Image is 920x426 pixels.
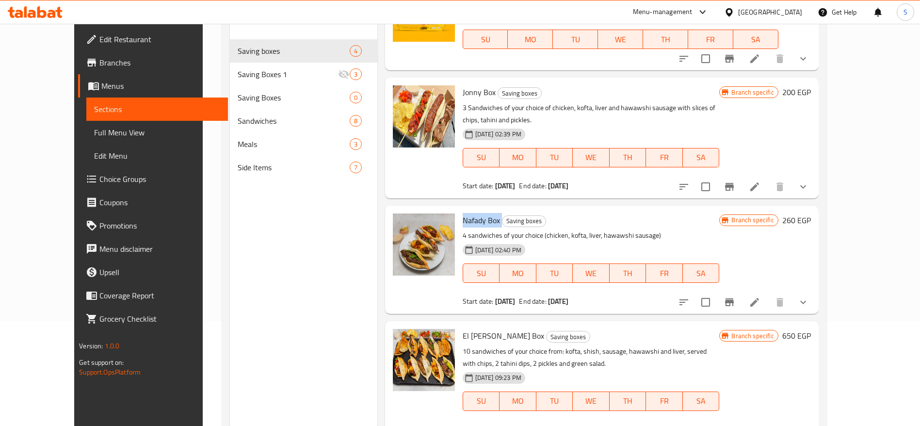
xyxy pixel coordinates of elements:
h6: 200 EGP [782,85,811,99]
span: S [904,7,907,17]
button: SU [463,148,500,167]
button: delete [768,175,791,198]
span: Full Menu View [94,127,220,138]
div: items [350,138,362,150]
div: Saving boxes [546,331,590,343]
span: SA [687,266,716,280]
span: Sections [94,103,220,115]
span: SU [467,266,496,280]
button: delete [768,47,791,70]
button: MO [500,148,536,167]
span: MO [503,150,533,164]
button: FR [646,263,683,283]
b: [DATE] [548,295,568,308]
span: SU [467,150,496,164]
h6: 650 EGP [782,329,811,343]
button: SU [463,392,500,411]
span: 1.0.0 [105,340,120,352]
span: Branches [99,57,220,68]
span: TH [613,150,643,164]
button: sort-choices [672,47,695,70]
span: FR [692,33,729,47]
a: Grocery Checklist [78,307,228,330]
span: WE [577,394,606,408]
p: 4 sandwiches of your choice (chicken, kofta, liver, hawawshi sausage) [463,229,720,242]
span: 4 [350,47,361,56]
span: WE [577,150,606,164]
b: [DATE] [495,295,516,308]
button: SU [463,263,500,283]
a: Menus [78,74,228,98]
button: WE [573,263,610,283]
button: SA [733,30,778,49]
button: SA [683,392,720,411]
span: Nafady Box [463,213,500,228]
span: End date: [519,295,546,308]
h6: 260 EGP [782,213,811,227]
div: items [350,162,362,173]
div: items [350,115,362,127]
span: TU [540,394,569,408]
button: MO [500,263,536,283]
span: El [PERSON_NAME] Box [463,328,544,343]
button: show more [791,175,815,198]
span: Saving boxes [502,215,546,227]
button: WE [598,30,643,49]
span: Choice Groups [99,173,220,185]
b: [DATE] [495,180,516,192]
b: [DATE] [548,180,568,192]
span: [DATE] 02:39 PM [471,130,525,139]
nav: Menu sections [230,35,377,183]
a: Edit Restaurant [78,28,228,51]
h2: Menu sections [234,12,298,27]
span: Select to update [695,49,716,69]
a: Edit menu item [749,53,760,65]
span: MO [503,266,533,280]
a: Promotions [78,214,228,237]
a: Choice Groups [78,167,228,191]
img: Nafady Box [393,213,455,276]
span: FR [650,266,679,280]
div: items [350,45,362,57]
span: [DATE] 02:40 PM [471,246,525,255]
span: MO [503,394,533,408]
span: SA [687,394,716,408]
svg: Show Choices [797,181,809,193]
span: TU [540,266,569,280]
span: Saving Boxes 1 [238,68,338,80]
div: items [350,68,362,80]
button: TU [536,148,573,167]
button: TH [610,263,646,283]
span: Saving boxes [498,88,541,99]
span: Meals [238,138,349,150]
svg: Inactive section [338,68,350,80]
span: Upsell [99,266,220,278]
span: End date: [519,180,546,192]
div: Saving boxes [238,45,349,57]
button: TU [536,392,573,411]
button: TU [553,30,598,49]
a: Sections [86,98,228,121]
button: show more [791,47,815,70]
div: Saving boxes [502,215,546,227]
a: Edit menu item [749,181,760,193]
span: Saving Boxes [238,92,349,103]
span: Sandwiches [238,115,349,127]
span: WE [577,266,606,280]
button: MO [508,30,553,49]
span: Coverage Report [99,290,220,301]
img: El Kaber Box [393,329,455,391]
button: SA [683,263,720,283]
span: Branch specific [727,215,777,225]
span: Side Items [238,162,349,173]
span: Branch specific [727,88,777,97]
button: Branch-specific-item [718,47,741,70]
a: Edit Menu [86,144,228,167]
button: FR [688,30,733,49]
a: Menu disclaimer [78,237,228,261]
